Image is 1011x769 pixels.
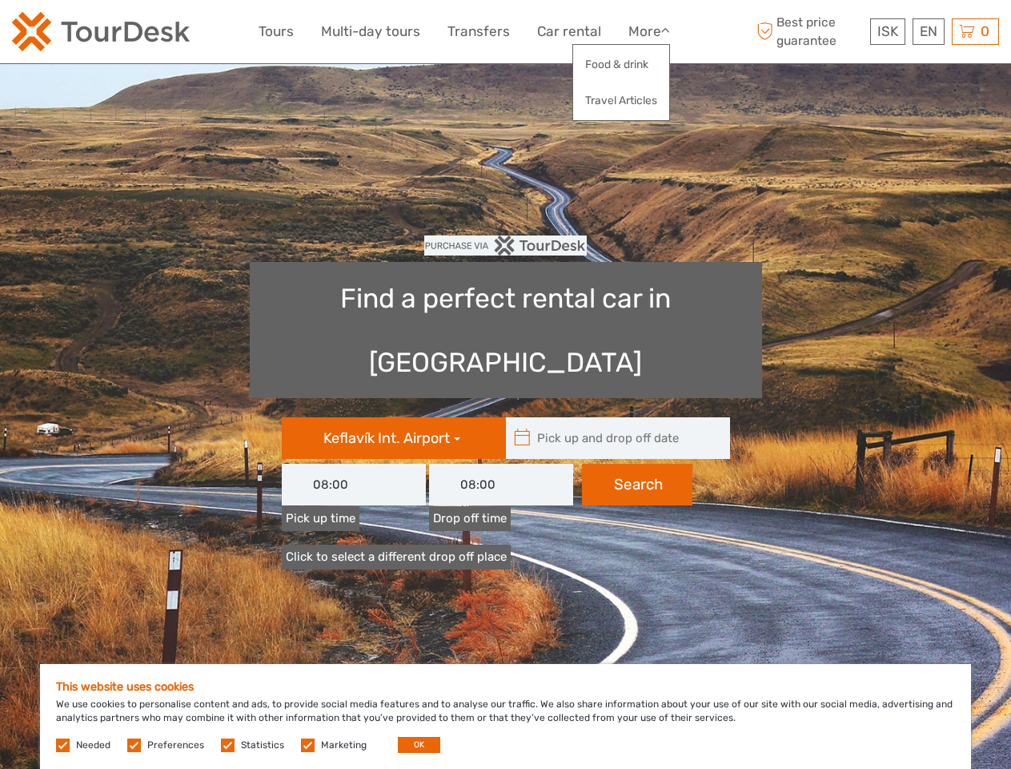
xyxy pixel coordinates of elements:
a: Click to select a different drop off place [282,545,511,570]
button: Open LiveChat chat widget [184,25,203,44]
img: 120-15d4194f-c635-41b9-a512-a3cb382bfb57_logo_small.png [12,12,190,51]
label: Needed [76,739,110,752]
a: Car rental [537,20,601,43]
input: Drop off time [429,464,573,505]
div: EN [913,18,945,45]
a: Transfers [447,20,510,43]
button: OK [398,737,440,753]
a: Multi-day tours [321,20,420,43]
p: We're away right now. Please check back later! [22,28,181,41]
span: 0 [978,23,992,39]
a: Travel Articles [573,85,669,116]
label: Statistics [241,739,284,752]
input: Pick up and drop off date [506,417,722,459]
h5: This website uses cookies [56,680,955,694]
h1: Find a perfect rental car in [GEOGRAPHIC_DATA] [250,262,762,398]
label: Drop off time [429,506,511,531]
a: More [628,20,670,43]
img: PurchaseViaTourDesk.png [424,236,587,256]
label: Pick up time [282,506,359,531]
input: Pick up time [282,464,426,505]
span: Best price guarantee [752,14,866,49]
label: Marketing [321,739,367,752]
div: We use cookies to personalise content and ads, to provide social media features and to analyse ou... [40,664,971,769]
button: Search [582,464,692,505]
a: Food & drink [573,49,669,80]
a: Tours [259,20,294,43]
span: Keflavík Int. Airport [323,429,450,447]
label: Preferences [147,739,204,752]
span: ISK [877,23,898,39]
button: Keflavík Int. Airport [282,417,506,459]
